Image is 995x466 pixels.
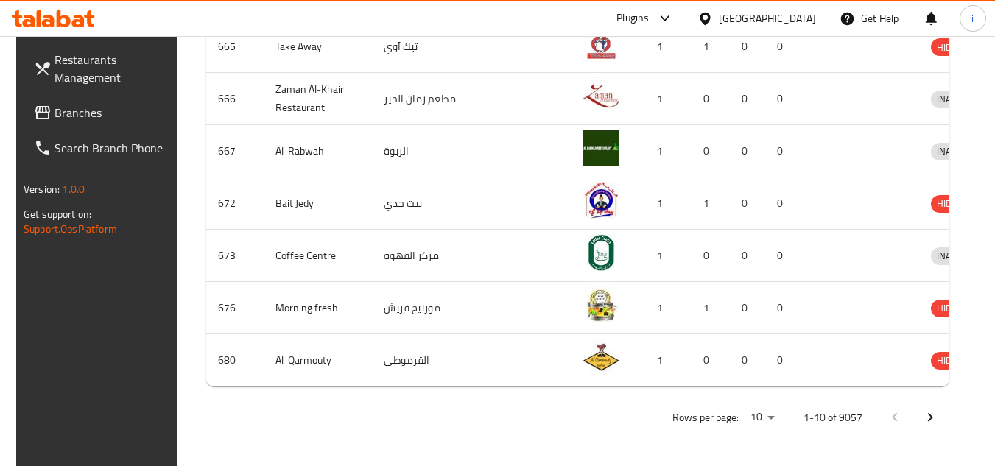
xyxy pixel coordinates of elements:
[689,230,730,282] td: 0
[22,42,183,95] a: Restaurants Management
[22,95,183,130] a: Branches
[689,21,730,73] td: 1
[583,339,619,375] img: Al-Qarmouty
[583,234,619,271] img: Coffee Centre
[931,143,981,160] span: INACTIVE
[206,73,264,125] td: 666
[206,282,264,334] td: 676
[372,230,496,282] td: مركز القهوة
[765,230,801,282] td: 0
[24,180,60,199] span: Version:
[583,130,619,166] img: Al-Rabwah
[583,25,619,62] img: Take Away
[264,125,372,177] td: Al-Rabwah
[931,38,975,56] div: HIDDEN
[689,73,730,125] td: 0
[24,219,117,239] a: Support.OpsPlatform
[931,247,981,265] div: INACTIVE
[765,73,801,125] td: 0
[55,51,171,86] span: Restaurants Management
[206,334,264,386] td: 680
[765,21,801,73] td: 0
[372,282,496,334] td: مورنيج فريش
[372,177,496,230] td: بيت جدي
[372,21,496,73] td: تيك آوي
[913,400,948,435] button: Next page
[730,334,765,386] td: 0
[730,21,765,73] td: 0
[206,21,264,73] td: 665
[931,247,981,264] span: INACTIVE
[206,230,264,282] td: 673
[264,21,372,73] td: Take Away
[689,125,730,177] td: 0
[672,409,739,427] p: Rows per page:
[637,73,689,125] td: 1
[931,39,975,56] span: HIDDEN
[637,21,689,73] td: 1
[931,91,981,107] span: INACTIVE
[804,409,862,427] p: 1-10 of 9057
[206,125,264,177] td: 667
[931,195,975,213] div: HIDDEN
[637,177,689,230] td: 1
[372,73,496,125] td: مطعم زمان الخير
[616,10,649,27] div: Plugins
[637,125,689,177] td: 1
[931,352,975,369] span: HIDDEN
[971,10,974,27] span: i
[730,125,765,177] td: 0
[931,195,975,212] span: HIDDEN
[765,125,801,177] td: 0
[765,177,801,230] td: 0
[637,334,689,386] td: 1
[206,177,264,230] td: 672
[55,139,171,157] span: Search Branch Phone
[931,143,981,160] div: INACTIVE
[24,205,91,224] span: Get support on:
[55,104,171,121] span: Branches
[730,282,765,334] td: 0
[583,286,619,323] img: Morning fresh
[689,177,730,230] td: 1
[637,230,689,282] td: 1
[730,177,765,230] td: 0
[931,300,975,317] span: HIDDEN
[583,182,619,219] img: Bait Jedy
[583,77,619,114] img: Zaman Al-Khair Restaurant
[689,334,730,386] td: 0
[22,130,183,166] a: Search Branch Phone
[765,282,801,334] td: 0
[719,10,816,27] div: [GEOGRAPHIC_DATA]
[730,73,765,125] td: 0
[730,230,765,282] td: 0
[62,180,85,199] span: 1.0.0
[765,334,801,386] td: 0
[372,334,496,386] td: القرموطي
[745,406,780,428] div: Rows per page:
[264,334,372,386] td: Al-Qarmouty
[264,282,372,334] td: Morning fresh
[264,177,372,230] td: Bait Jedy
[372,125,496,177] td: الربوة
[689,282,730,334] td: 1
[264,73,372,125] td: Zaman Al-Khair Restaurant
[264,230,372,282] td: Coffee Centre
[931,352,975,370] div: HIDDEN
[637,282,689,334] td: 1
